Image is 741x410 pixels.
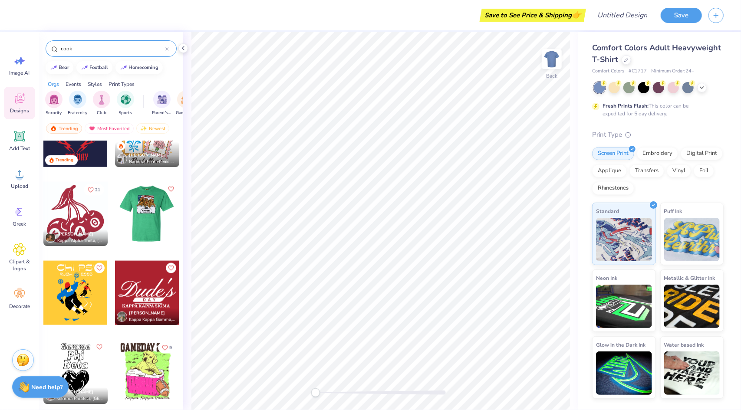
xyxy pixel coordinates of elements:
button: Like [166,184,176,194]
span: Club [97,110,106,116]
img: trend_line.gif [81,65,88,70]
img: trending.gif [50,125,57,131]
input: Untitled Design [590,7,654,24]
img: Water based Ink [664,351,720,395]
div: Vinyl [667,164,691,177]
span: Standard [596,207,619,216]
button: filter button [68,91,88,116]
div: filter for Sports [117,91,134,116]
img: Metallic & Glitter Ink [664,285,720,328]
span: Upload [11,183,28,190]
button: Like [84,184,104,196]
span: Parent's Weekend [152,110,172,116]
img: Fraternity Image [73,95,82,105]
span: Minimum Order: 24 + [651,68,695,75]
span: Comfort Colors [592,68,624,75]
span: 9 [169,346,172,350]
button: Like [158,342,176,354]
div: Foil [694,164,714,177]
span: [PERSON_NAME] [129,310,165,316]
button: Like [166,263,176,273]
span: Designs [10,107,29,114]
div: Save to See Price & Shipping [482,9,584,22]
div: filter for Fraternity [68,91,88,116]
div: Events [66,80,81,88]
img: Standard [596,218,652,261]
button: football [76,61,112,74]
div: filter for Game Day [176,91,196,116]
span: [PERSON_NAME] [57,231,93,237]
span: 👉 [572,10,581,20]
span: Kappa Kappa Gamma, [GEOGRAPHIC_DATA] [129,317,176,323]
div: Embroidery [637,147,678,160]
span: Add Text [9,145,30,152]
div: football [90,65,109,70]
div: Applique [592,164,627,177]
div: This color can be expedited for 5 day delivery. [603,102,709,118]
button: filter button [45,91,63,116]
span: [PERSON_NAME] [129,152,165,158]
div: Trending [46,123,82,134]
button: filter button [93,91,110,116]
span: # C1717 [629,68,647,75]
img: Sorority Image [49,95,59,105]
span: Game Day [176,110,196,116]
div: Most Favorited [85,123,134,134]
div: bear [59,65,69,70]
img: newest.gif [140,125,147,131]
span: Water based Ink [664,340,704,349]
img: trend_line.gif [120,65,127,70]
span: Glow in the Dark Ink [596,340,645,349]
img: Parent's Weekend Image [157,95,167,105]
span: Metallic & Glitter Ink [664,273,715,282]
div: Orgs [48,80,59,88]
div: Print Type [592,130,724,140]
img: trend_line.gif [50,65,57,70]
span: Fraternity [68,110,88,116]
span: [PERSON_NAME] [57,389,93,395]
div: filter for Sorority [45,91,63,116]
div: filter for Parent's Weekend [152,91,172,116]
strong: Need help? [32,383,63,391]
span: Neon Ink [596,273,617,282]
div: Back [546,72,557,80]
span: Clipart & logos [5,258,34,272]
span: Sports [119,110,132,116]
input: Try "Alpha" [60,44,165,53]
button: filter button [176,91,196,116]
div: Transfers [629,164,664,177]
img: Neon Ink [596,285,652,328]
span: Sorority [46,110,62,116]
img: Glow in the Dark Ink [596,351,652,395]
img: Club Image [97,95,106,105]
span: Image AI [10,69,30,76]
div: Trending [56,157,73,164]
button: filter button [117,91,134,116]
div: Styles [88,80,102,88]
span: Decorate [9,303,30,310]
div: Screen Print [592,147,634,160]
img: Game Day Image [181,95,191,105]
span: Gamma Phi Beta, [GEOGRAPHIC_DATA] [57,396,104,402]
div: Accessibility label [311,388,320,397]
button: homecoming [115,61,163,74]
div: Newest [136,123,169,134]
img: Sports Image [121,95,131,105]
div: homecoming [129,65,159,70]
strong: Fresh Prints Flash: [603,102,649,109]
button: filter button [152,91,172,116]
img: Back [543,50,560,68]
button: Like [94,342,105,352]
span: National Panhellenic Conference, [GEOGRAPHIC_DATA][US_STATE], [GEOGRAPHIC_DATA][PERSON_NAME] [129,159,176,165]
div: Digital Print [681,147,723,160]
button: Like [94,263,105,273]
img: most_fav.gif [89,125,96,131]
div: Rhinestones [592,182,634,195]
span: Kappa Alpha Theta, [US_STATE][GEOGRAPHIC_DATA] [57,238,104,244]
img: Puff Ink [664,218,720,261]
span: Comfort Colors Adult Heavyweight T-Shirt [592,43,721,65]
span: Puff Ink [664,207,682,216]
div: filter for Club [93,91,110,116]
span: Greek [13,220,26,227]
div: Print Types [109,80,135,88]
